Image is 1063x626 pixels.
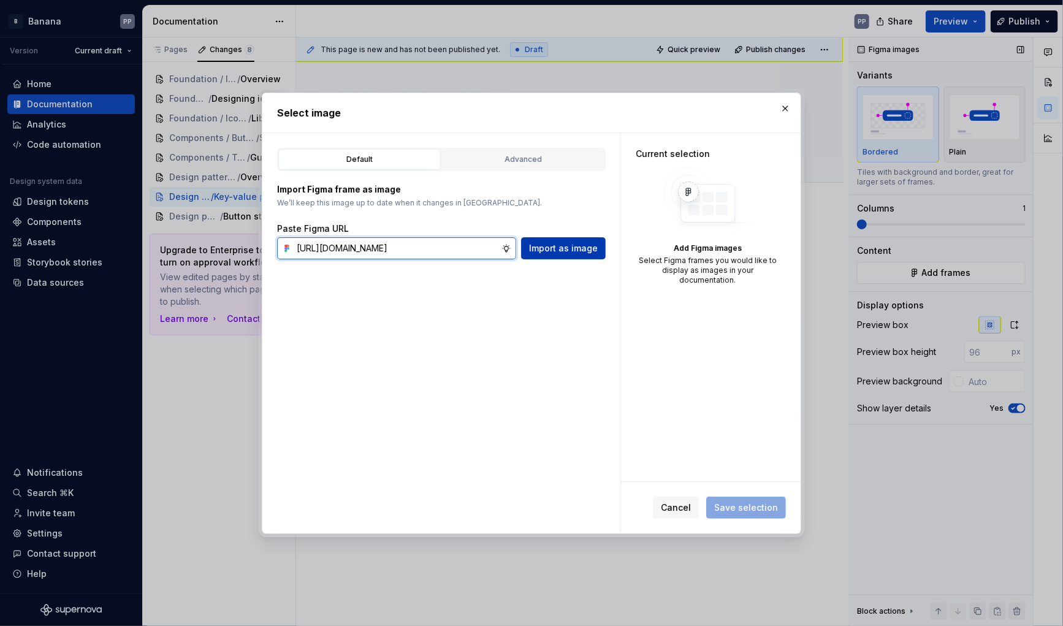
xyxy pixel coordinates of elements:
input: https://figma.com/file... [292,237,501,259]
h2: Select image [277,105,786,120]
div: Advanced [446,153,600,166]
div: Current selection [636,148,780,160]
p: We’ll keep this image up to date when it changes in [GEOGRAPHIC_DATA]. [277,198,606,208]
div: Default [283,153,436,166]
p: Import Figma frame as image [277,183,606,196]
span: Cancel [661,502,691,514]
div: Add Figma images [636,243,780,253]
label: Paste Figma URL [277,223,349,235]
div: Select Figma frames you would like to display as images in your documentation. [636,256,780,285]
button: Import as image [521,237,606,259]
button: Cancel [653,497,699,519]
span: Import as image [529,242,598,254]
